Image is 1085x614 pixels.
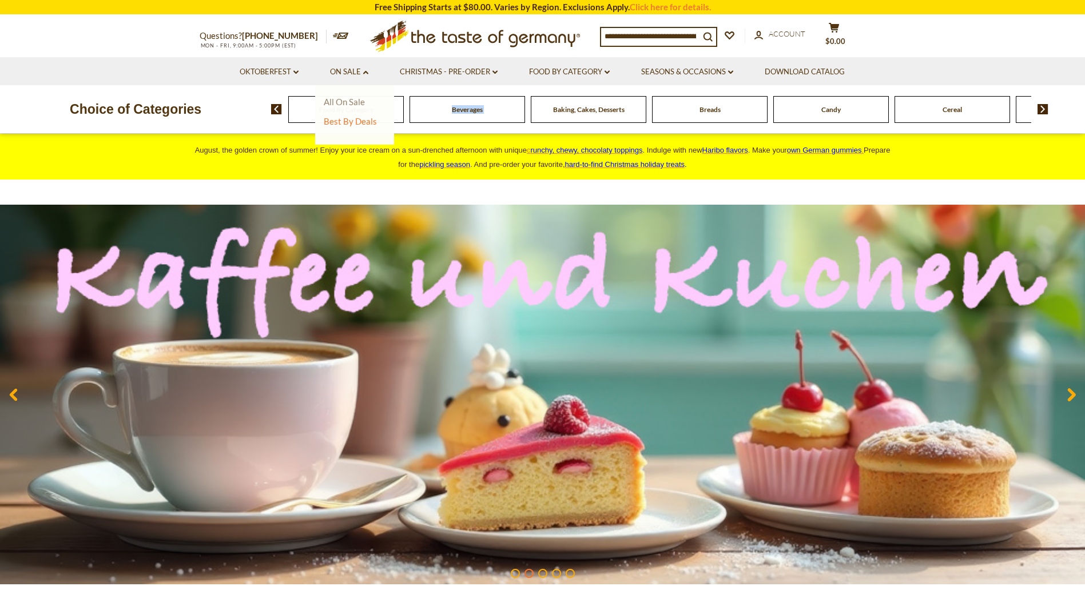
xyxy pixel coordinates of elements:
[754,28,805,41] a: Account
[817,22,852,51] button: $0.00
[943,105,962,114] a: Cereal
[702,146,748,154] a: Haribo flavors
[240,66,299,78] a: Oktoberfest
[553,105,625,114] a: Baking, Cakes, Desserts
[821,105,841,114] a: Candy
[565,160,687,169] span: .
[527,146,643,154] a: crunchy, chewy, chocolaty toppings
[200,29,327,43] p: Questions?
[825,37,845,46] span: $0.00
[769,29,805,38] span: Account
[641,66,733,78] a: Seasons & Occasions
[324,97,365,107] a: All On Sale
[765,66,845,78] a: Download Catalog
[787,146,864,154] a: own German gummies.
[787,146,862,154] span: own German gummies
[452,105,483,114] a: Beverages
[565,160,685,169] a: hard-to-find Christmas holiday treats
[419,160,470,169] a: pickling season
[242,30,318,41] a: [PHONE_NUMBER]
[324,116,377,126] a: Best By Deals
[271,104,282,114] img: previous arrow
[530,146,642,154] span: runchy, chewy, chocolaty toppings
[200,42,297,49] span: MON - FRI, 9:00AM - 5:00PM (EST)
[330,66,368,78] a: On Sale
[630,2,711,12] a: Click here for details.
[700,105,721,114] a: Breads
[195,146,891,169] span: August, the golden crown of summer! Enjoy your ice cream on a sun-drenched afternoon with unique ...
[400,66,498,78] a: Christmas - PRE-ORDER
[529,66,610,78] a: Food By Category
[1038,104,1048,114] img: next arrow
